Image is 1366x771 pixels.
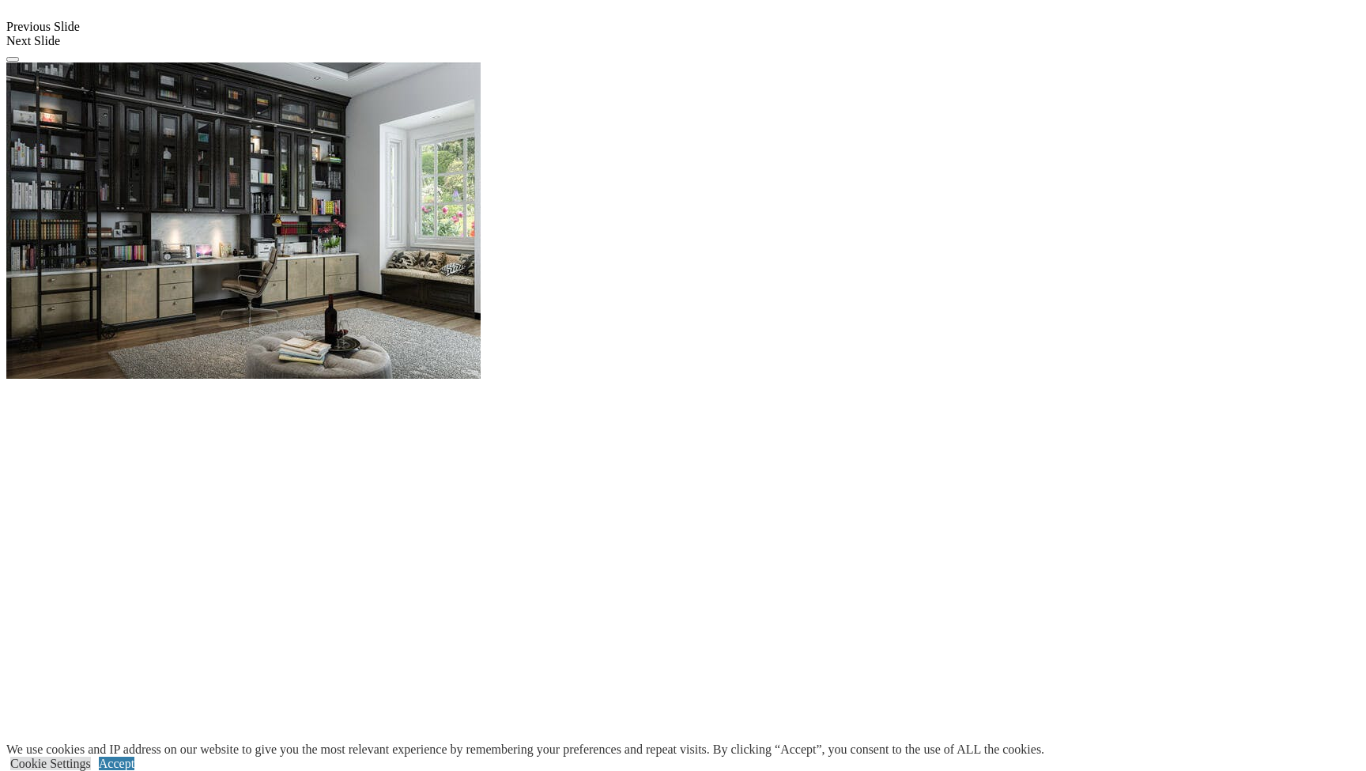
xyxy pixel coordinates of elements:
a: Accept [99,757,134,770]
a: Cookie Settings [10,757,91,770]
img: Banner for mobile view [6,62,481,379]
button: Click here to pause slide show [6,57,19,62]
div: Previous Slide [6,20,1360,34]
div: We use cookies and IP address on our website to give you the most relevant experience by remember... [6,743,1044,757]
div: Next Slide [6,34,1360,48]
